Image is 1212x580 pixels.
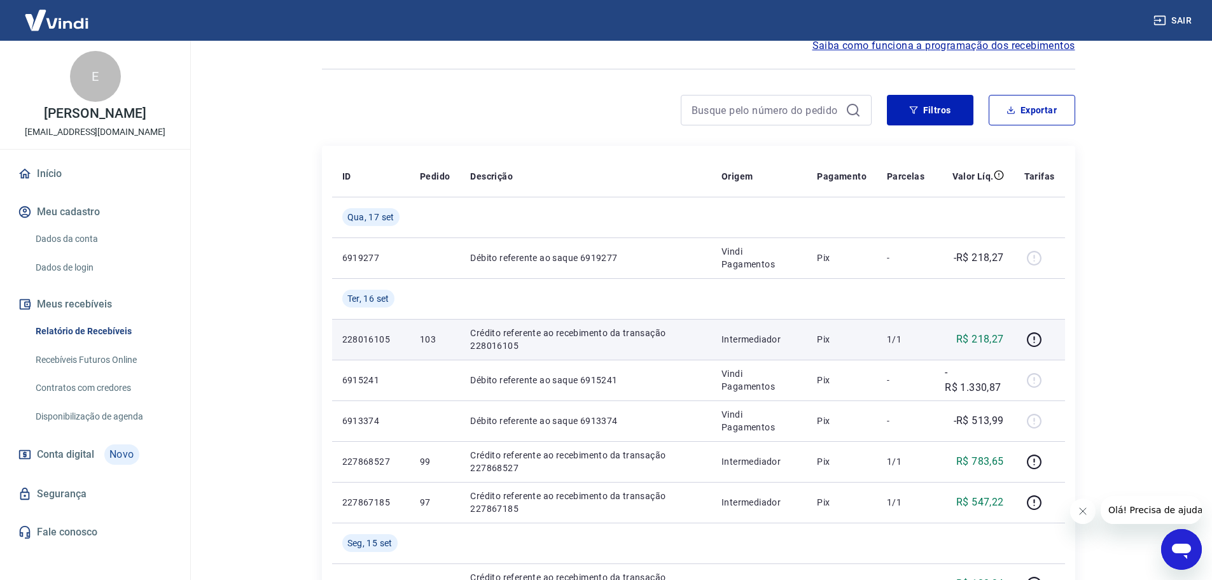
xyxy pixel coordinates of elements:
p: Descrição [470,170,513,183]
iframe: Botão para abrir a janela de mensagens [1161,529,1202,570]
p: Pix [817,455,867,468]
p: 97 [420,496,450,509]
button: Sair [1151,9,1197,32]
a: Segurança [15,480,175,508]
a: Dados de login [31,255,175,281]
a: Início [15,160,175,188]
p: 1/1 [887,455,924,468]
p: Vindi Pagamentos [721,367,797,393]
p: Vindi Pagamentos [721,245,797,271]
span: Qua, 17 set [347,211,394,223]
button: Filtros [887,95,973,125]
a: Relatório de Recebíveis [31,318,175,344]
p: -R$ 513,99 [954,413,1004,428]
p: R$ 783,65 [956,454,1004,469]
a: Conta digitalNovo [15,439,175,470]
p: - [887,414,924,427]
p: 6919277 [342,251,400,264]
p: - [887,374,924,386]
p: Pix [817,374,867,386]
button: Exportar [989,95,1075,125]
p: Pix [817,251,867,264]
p: - [887,251,924,264]
a: Dados da conta [31,226,175,252]
p: Pedido [420,170,450,183]
p: Pix [817,414,867,427]
p: Débito referente ao saque 6915241 [470,374,701,386]
a: Saiba como funciona a programação dos recebimentos [812,38,1075,53]
p: 6915241 [342,374,400,386]
p: Intermediador [721,496,797,509]
p: 6913374 [342,414,400,427]
p: [EMAIL_ADDRESS][DOMAIN_NAME] [25,125,165,139]
a: Recebíveis Futuros Online [31,347,175,373]
button: Meus recebíveis [15,290,175,318]
p: -R$ 1.330,87 [945,365,1003,395]
p: 103 [420,333,450,346]
img: Vindi [15,1,98,39]
p: Pix [817,333,867,346]
p: R$ 547,22 [956,495,1004,510]
p: 1/1 [887,496,924,509]
p: Crédito referente ao recebimento da transação 227867185 [470,490,701,515]
a: Contratos com credores [31,375,175,401]
p: Valor Líq. [952,170,994,183]
span: Seg, 15 set [347,537,393,549]
button: Meu cadastro [15,198,175,226]
p: R$ 218,27 [956,332,1004,347]
p: Intermediador [721,455,797,468]
p: 228016105 [342,333,400,346]
p: ID [342,170,351,183]
p: Crédito referente ao recebimento da transação 227868527 [470,449,701,474]
p: Pix [817,496,867,509]
p: 1/1 [887,333,924,346]
p: 99 [420,455,450,468]
input: Busque pelo número do pedido [692,101,840,120]
span: Olá! Precisa de ajuda? [8,9,107,19]
div: E [70,51,121,102]
p: Pagamento [817,170,867,183]
p: Tarifas [1024,170,1055,183]
p: Débito referente ao saque 6919277 [470,251,701,264]
p: Crédito referente ao recebimento da transação 228016105 [470,327,701,352]
p: Parcelas [887,170,924,183]
p: Origem [721,170,753,183]
p: Débito referente ao saque 6913374 [470,414,701,427]
a: Disponibilização de agenda [31,404,175,430]
span: Conta digital [37,446,94,463]
span: Ter, 16 set [347,292,389,305]
iframe: Mensagem da empresa [1101,496,1202,524]
p: 227868527 [342,455,400,468]
iframe: Fechar mensagem [1070,499,1096,524]
p: 227867185 [342,496,400,509]
p: Intermediador [721,333,797,346]
p: Vindi Pagamentos [721,408,797,434]
p: -R$ 218,27 [954,250,1004,265]
span: Novo [104,444,139,465]
a: Fale conosco [15,518,175,546]
p: [PERSON_NAME] [44,107,146,120]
